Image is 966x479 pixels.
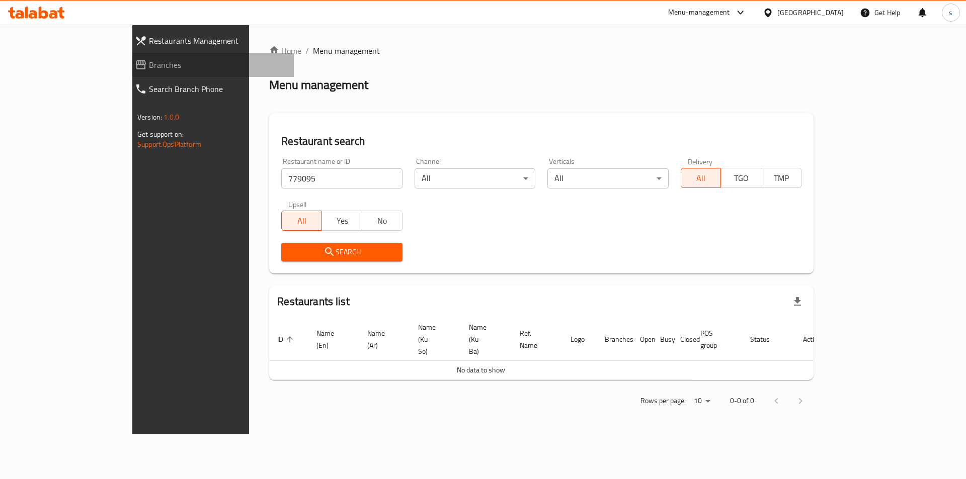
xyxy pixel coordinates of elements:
th: Open [632,318,652,361]
span: s [949,7,952,18]
span: Name (Ar) [367,327,398,351]
button: No [362,211,403,231]
div: All [547,168,668,188]
span: All [286,214,318,228]
p: 0-0 of 0 [730,395,754,407]
span: TMP [765,171,797,185]
label: Upsell [288,201,307,208]
div: All [415,168,535,188]
span: All [685,171,717,185]
span: Yes [326,214,358,228]
span: No [366,214,398,228]
span: Search [289,246,394,258]
span: Get support on: [137,128,184,141]
a: Branches [127,53,294,77]
span: Branches [149,59,286,71]
h2: Restaurant search [281,134,801,149]
th: Action [795,318,830,361]
table: enhanced table [269,318,830,380]
span: POS group [700,327,730,351]
div: [GEOGRAPHIC_DATA] [777,7,844,18]
div: Export file [785,290,810,314]
a: Restaurants Management [127,29,294,53]
h2: Menu management [269,77,368,93]
label: Delivery [688,158,713,165]
button: TGO [720,168,761,188]
a: Search Branch Phone [127,77,294,101]
button: Search [281,243,402,261]
span: ID [277,333,296,345]
th: Logo [562,318,597,361]
a: Support.OpsPlatform [137,138,201,151]
p: Rows per page: [640,395,686,407]
th: Busy [652,318,672,361]
div: Rows per page: [690,394,714,409]
span: Menu management [313,45,380,57]
span: TGO [725,171,757,185]
th: Branches [597,318,632,361]
input: Search for restaurant name or ID.. [281,168,402,188]
li: / [305,45,309,57]
span: Name (Ku-Ba) [469,321,500,357]
span: Name (Ku-So) [418,321,449,357]
span: 1.0.0 [164,111,179,124]
span: Search Branch Phone [149,83,286,95]
button: TMP [761,168,801,188]
button: Yes [321,211,362,231]
h2: Restaurants list [277,294,349,309]
span: Version: [137,111,162,124]
th: Closed [672,318,692,361]
span: Ref. Name [520,327,550,351]
span: Status [750,333,783,345]
nav: breadcrumb [269,45,814,57]
span: Name (En) [316,327,347,351]
button: All [681,168,721,188]
button: All [281,211,322,231]
div: Menu-management [668,7,730,19]
span: Restaurants Management [149,35,286,47]
span: No data to show [457,363,505,376]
